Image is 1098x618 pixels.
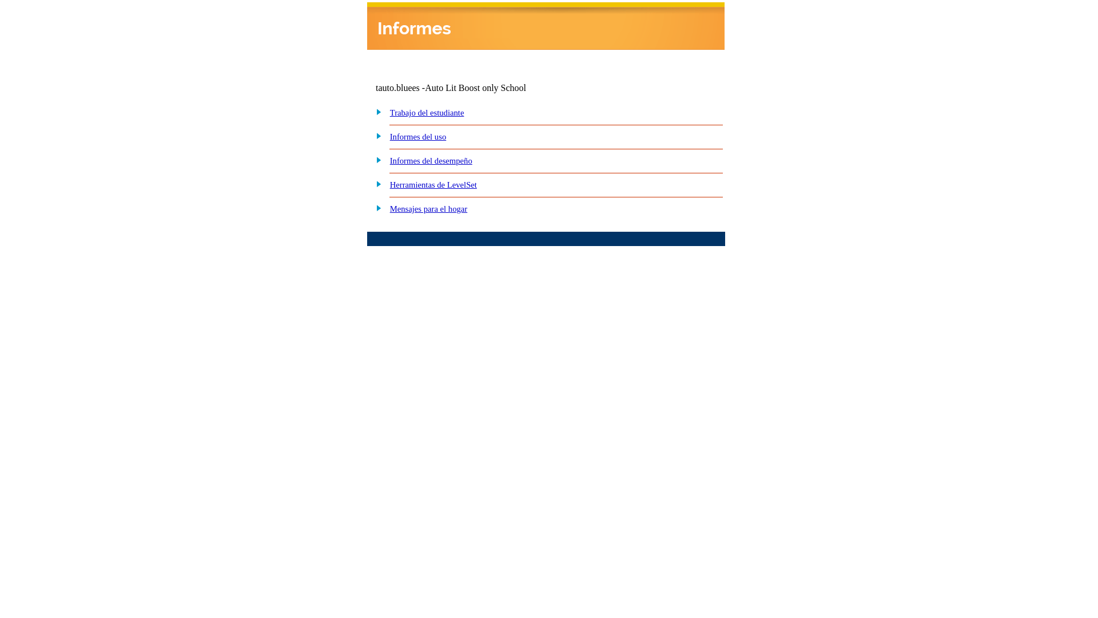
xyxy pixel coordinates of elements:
a: Mensajes para el hogar [390,204,468,213]
a: Herramientas de LevelSet [390,180,477,189]
td: tauto.bluees - [376,83,586,93]
img: plus.gif [370,203,382,213]
img: plus.gif [370,130,382,141]
img: plus.gif [370,179,382,189]
img: header [367,2,725,50]
a: Trabajo del estudiante [390,108,464,117]
img: plus.gif [370,154,382,165]
a: Informes del desempeño [390,156,472,165]
nobr: Auto Lit Boost only School [425,83,526,93]
img: plus.gif [370,106,382,117]
a: Informes del uso [390,132,447,141]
